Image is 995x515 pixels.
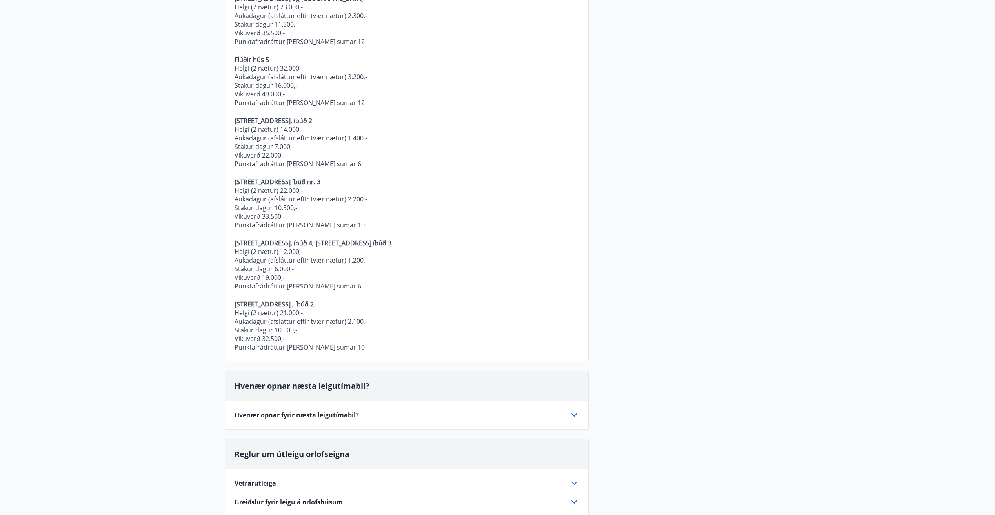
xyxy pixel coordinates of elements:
p: Stakur dagur 7.000,- [235,142,579,151]
p: Aukadagur (afsláttur eftir tvær nætur) 1.400,- [235,134,579,142]
strong: [STREET_ADDRESS], íbúð 2 [235,116,312,125]
p: Helgi (2 nætur) 21.000,- [235,308,579,317]
div: Hvenær opnar fyrir næsta leigutímabil? [235,410,579,420]
p: Vikuverð 22.000,- [235,151,579,160]
p: Aukadagur (afsláttur eftir tvær nætur) 3.200,- [235,73,579,81]
p: Aukadagur (afsláttur eftir tvær nætur) 2.100,- [235,317,579,326]
p: Helgi (2 nætur) 23.000,- [235,3,579,11]
p: Helgi (2 nætur) 22.000,- [235,186,579,195]
p: Aukadagur (afsláttur eftir tvær nætur) 2.200,- [235,195,579,203]
p: Helgi (2 nætur) 12.000,- [235,247,579,256]
p: Vikuverð 32.500,- [235,334,579,343]
div: Greiðslur fyrir leigu á orlofshúsum [235,497,579,507]
p: Punktafrádráttur [PERSON_NAME] sumar 12 [235,37,579,46]
span: Reglur um útleigu orlofseigna [235,449,349,459]
p: Stakur dagur 11.500,- [235,20,579,29]
p: Vikuverð 49.000,- [235,90,579,98]
p: Vikuverð 33.500,- [235,212,579,221]
span: Vetrarútleiga [235,479,276,488]
p: Punktafrádráttur [PERSON_NAME] sumar 6 [235,160,579,168]
div: Vetrarútleiga [235,479,579,488]
p: Punktafrádráttur [PERSON_NAME] sumar 12 [235,98,579,107]
p: Vikuverð 35.500,- [235,29,579,37]
p: Helgi (2 nætur) 14.000,- [235,125,579,134]
p: Punktafrádráttur [PERSON_NAME] sumar 10 [235,343,579,352]
p: Helgi (2 nætur) 32.000,- [235,64,579,73]
p: Punktafrádráttur [PERSON_NAME] sumar 10 [235,221,579,229]
p: Stakur dagur 10.500,- [235,326,579,334]
p: Stakur dagur 16.000,- [235,81,579,90]
span: Hvenær opnar næsta leigutímabil? [235,381,369,391]
p: Aukadagur (afsláttur eftir tvær nætur) 2.300,- [235,11,579,20]
span: Hvenær opnar fyrir næsta leigutímabil? [235,411,359,419]
p: Vikuverð 19.000,- [235,273,579,282]
strong: [STREET_ADDRESS] , íbúð 2 [235,300,314,308]
strong: [STREET_ADDRESS] íbúð nr. 3 [235,178,320,186]
strong: Flúðir hús 5 [235,55,269,64]
p: Stakur dagur 10.500,- [235,203,579,212]
p: Aukadagur (afsláttur eftir tvær nætur) 1.200,- [235,256,579,265]
p: Stakur dagur 6.000,- [235,265,579,273]
strong: [STREET_ADDRESS], íbúð 4, [STREET_ADDRESS] íbúð 3 [235,239,391,247]
p: Punktafrádráttur [PERSON_NAME] sumar 6 [235,282,579,290]
span: Greiðslur fyrir leigu á orlofshúsum [235,498,343,506]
